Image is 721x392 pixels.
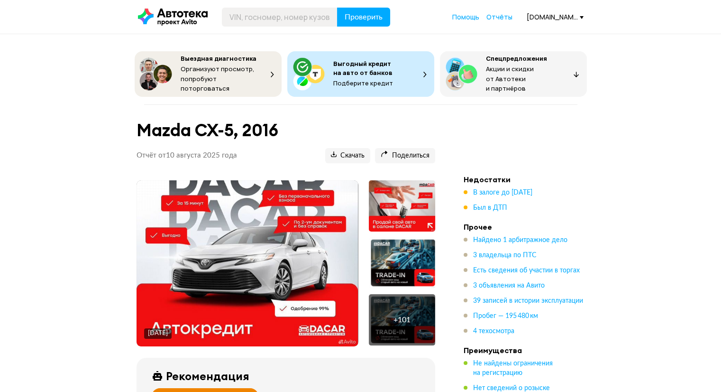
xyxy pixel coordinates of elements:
span: Не найдены ограничения на регистрацию [473,360,553,376]
h4: Преимущества [464,345,596,355]
a: Помощь [452,12,479,22]
button: Выгодный кредит на авто от банковПодберите кредит [287,51,434,97]
h1: Mazda CX-5, 2016 [137,120,435,140]
span: 39 записей в истории эксплуатации [473,298,583,304]
div: + 101 [393,315,411,325]
button: Выездная диагностикаОрганизуют просмотр, попробуют поторговаться [135,51,282,97]
span: Помощь [452,12,479,21]
button: Скачать [325,148,370,163]
div: [DATE] [148,329,168,338]
span: Был в ДТП [473,205,507,211]
span: Спецпредложения [486,54,547,63]
div: Рекомендация [166,369,249,383]
span: Подберите кредит [333,79,393,87]
span: Нет сведений о розыске [473,385,550,392]
span: Пробег — 195 480 км [473,313,538,319]
span: В залоге до [DATE] [473,189,532,196]
span: Акции и скидки от Автотеки и партнёров [486,65,534,93]
span: 4 техосмотра [473,328,514,335]
span: Проверить [345,13,383,21]
span: Отчёты [486,12,512,21]
span: Скачать [331,151,365,160]
span: Выгодный кредит на авто от банков [333,59,392,77]
span: Есть сведения об участии в торгах [473,267,580,274]
a: Отчёты [486,12,512,22]
input: VIN, госномер, номер кузова [222,8,338,27]
div: [DOMAIN_NAME][EMAIL_ADDRESS][DOMAIN_NAME] [527,12,584,21]
img: Main car [137,180,358,346]
span: Выездная диагностика [181,54,256,63]
h4: Недостатки [464,175,596,184]
button: СпецпредложенияАкции и скидки от Автотеки и партнёров [440,51,587,97]
span: Организуют просмотр, попробуют поторговаться [181,65,255,93]
button: Поделиться [375,148,435,163]
span: Поделиться [381,151,429,160]
h4: Прочее [464,222,596,232]
button: Проверить [337,8,390,27]
span: 3 объявления на Авито [473,282,545,289]
p: Отчёт от 10 августа 2025 года [137,151,237,160]
span: Найдено 1 арбитражное дело [473,237,567,243]
span: 3 владельца по ПТС [473,252,537,259]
